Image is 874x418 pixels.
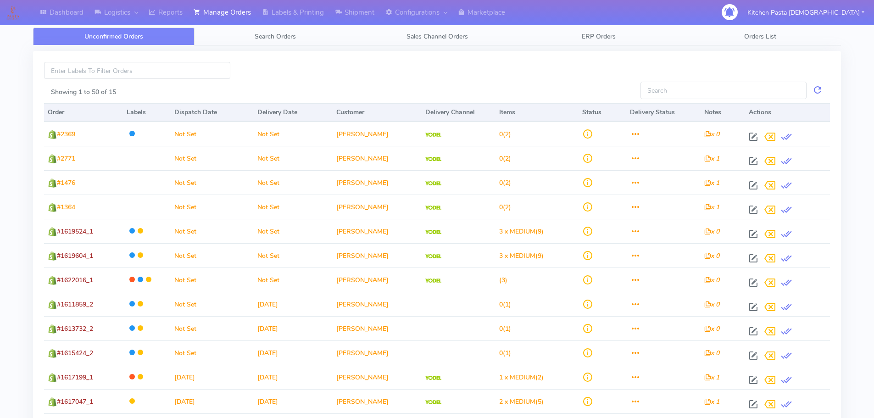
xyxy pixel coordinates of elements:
td: Not Set [254,195,333,219]
img: Yodel [425,181,441,186]
td: Not Set [254,268,333,292]
img: Yodel [425,279,441,283]
span: (9) [499,251,544,260]
i: x 1 [704,397,719,406]
th: Dispatch Date [171,103,254,122]
input: Search [640,82,807,99]
span: #1476 [57,178,75,187]
th: Items [495,103,579,122]
ul: Tabs [33,28,841,45]
i: x 0 [704,349,719,357]
span: 0 [499,203,503,212]
span: Search Orders [255,32,296,41]
img: Yodel [425,230,441,234]
span: #1622016_1 [57,276,93,284]
td: [PERSON_NAME] [333,219,422,243]
span: Orders List [744,32,776,41]
span: (1) [499,349,511,357]
td: Not Set [254,170,333,195]
td: Not Set [171,316,254,340]
img: Yodel [425,133,441,137]
td: [DATE] [254,316,333,340]
span: #1615424_2 [57,349,93,357]
img: Yodel [425,254,441,259]
span: (2) [499,178,511,187]
span: 1 x MEDIUM [499,373,535,382]
td: [PERSON_NAME] [333,316,422,340]
td: Not Set [254,219,333,243]
span: (1) [499,324,511,333]
td: [PERSON_NAME] [333,268,422,292]
td: [PERSON_NAME] [333,340,422,365]
button: Kitchen Pasta [DEMOGRAPHIC_DATA] [740,3,871,22]
th: Status [579,103,627,122]
td: [PERSON_NAME] [333,195,422,219]
td: [DATE] [171,365,254,389]
img: Yodel [425,376,441,380]
i: x 0 [704,227,719,236]
img: Yodel [425,157,441,162]
span: #1364 [57,203,75,212]
span: 2 x MEDIUM [499,397,535,406]
span: #2369 [57,130,75,139]
td: Not Set [171,292,254,316]
th: Delivery Status [626,103,700,122]
td: [DATE] [254,389,333,413]
span: ERP Orders [582,32,616,41]
td: [PERSON_NAME] [333,146,422,170]
th: Customer [333,103,422,122]
span: (5) [499,397,544,406]
i: x 1 [704,178,719,187]
span: #1613732_2 [57,324,93,333]
span: 0 [499,349,503,357]
td: [DATE] [171,389,254,413]
span: #1619524_1 [57,227,93,236]
span: 0 [499,300,503,309]
td: Not Set [171,219,254,243]
td: Not Set [254,122,333,146]
label: Showing 1 to 50 of 15 [51,87,116,97]
span: 3 x MEDIUM [499,227,535,236]
span: #1617199_1 [57,373,93,382]
span: (2) [499,203,511,212]
td: [DATE] [254,365,333,389]
span: 0 [499,154,503,163]
span: (2) [499,154,511,163]
span: (2) [499,130,511,139]
td: [DATE] [254,292,333,316]
span: (2) [499,373,544,382]
th: Actions [745,103,830,122]
td: Not Set [254,146,333,170]
span: #1611859_2 [57,300,93,309]
th: Notes [701,103,745,122]
td: Not Set [171,170,254,195]
th: Labels [123,103,171,122]
i: x 1 [704,373,719,382]
td: Not Set [171,268,254,292]
td: [PERSON_NAME] [333,389,422,413]
span: #2771 [57,154,75,163]
span: 0 [499,130,503,139]
td: [PERSON_NAME] [333,170,422,195]
span: Sales Channel Orders [406,32,468,41]
td: [PERSON_NAME] [333,122,422,146]
span: #1617047_1 [57,397,93,406]
i: x 0 [704,300,719,309]
th: Delivery Channel [422,103,495,122]
span: #1619604_1 [57,251,93,260]
i: x 0 [704,130,719,139]
span: Unconfirmed Orders [84,32,143,41]
td: [DATE] [254,340,333,365]
td: Not Set [171,195,254,219]
input: Enter Labels To Filter Orders [44,62,230,79]
img: Yodel [425,206,441,210]
span: 3 x MEDIUM [499,251,535,260]
td: Not Set [171,122,254,146]
i: x 0 [704,276,719,284]
span: (3) [499,276,507,284]
i: x 0 [704,324,719,333]
th: Order [44,103,123,122]
td: Not Set [171,243,254,268]
td: Not Set [171,340,254,365]
td: [PERSON_NAME] [333,292,422,316]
